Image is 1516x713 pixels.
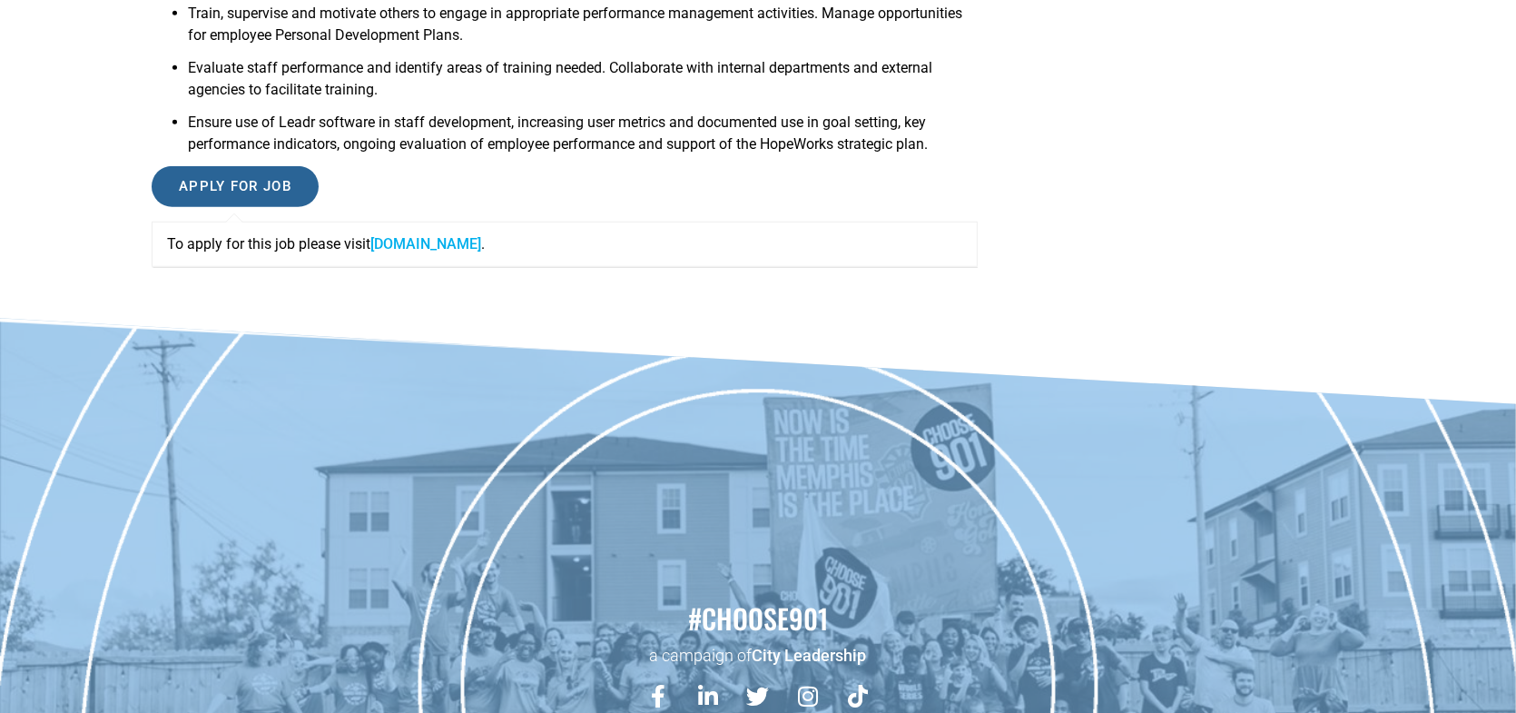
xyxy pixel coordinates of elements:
[188,112,978,166] li: Ensure use of Leadr software in staff development, increasing user metrics and documented use in ...
[9,644,1507,667] p: a campaign of
[753,646,867,665] a: City Leadership
[152,166,319,207] input: Apply for job
[370,235,481,253] a: [DOMAIN_NAME]
[188,57,978,112] li: Evaluate staff performance and identify areas of training needed. Collaborate with internal depar...
[167,233,962,255] p: To apply for this job please visit .
[188,3,978,57] li: Train, supervise and motivate others to engage in appropriate performance management activities. ...
[9,599,1507,638] h2: #choose901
